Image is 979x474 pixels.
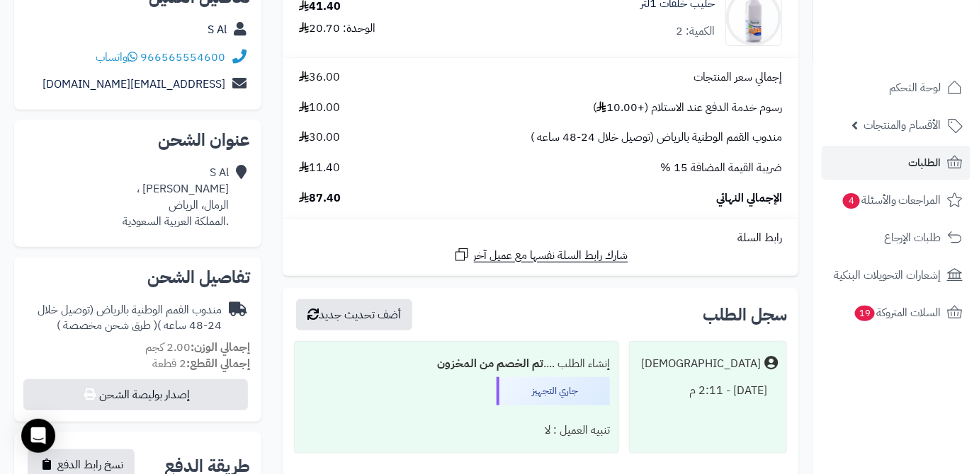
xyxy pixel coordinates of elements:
span: 10.00 [299,100,340,116]
a: [EMAIL_ADDRESS][DOMAIN_NAME] [43,76,225,93]
div: الوحدة: 20.70 [299,21,375,37]
h3: سجل الطلب [703,306,787,323]
div: مندوب القمم الوطنية بالرياض (توصيل خلال 24-48 ساعه ) [26,302,222,335]
span: شارك رابط السلة نفسها مع عميل آخر [474,248,628,264]
img: logo-2.png [883,38,966,68]
span: 36.00 [299,69,340,86]
span: إجمالي سعر المنتجات [694,69,782,86]
div: Open Intercom Messenger [21,419,55,453]
span: 4 [843,193,860,209]
div: تنبيه العميل : لا [303,417,610,444]
small: 2.00 كجم [145,339,250,356]
div: جاري التجهيز [497,377,610,405]
button: أضف تحديث جديد [296,299,412,330]
a: شارك رابط السلة نفسها مع عميل آخر [453,246,628,264]
button: إصدار بوليصة الشحن [23,379,248,410]
span: ( طرق شحن مخصصة ) [57,317,157,334]
h2: عنوان الشحن [26,132,250,149]
div: [DEMOGRAPHIC_DATA] [641,356,761,372]
h2: تفاصيل الشحن [26,269,250,286]
a: إشعارات التحويلات البنكية [822,258,970,292]
strong: إجمالي الوزن: [191,339,250,356]
span: الإجمالي النهائي [716,190,782,207]
span: الأقسام والمنتجات [864,115,941,135]
span: رسوم خدمة الدفع عند الاستلام (+10.00 ) [593,100,782,116]
small: 2 قطعة [152,355,250,372]
b: تم الخصم من المخزون [437,355,543,372]
a: واتساب [96,49,137,66]
span: لوحة التحكم [889,78,941,98]
a: طلبات الإرجاع [822,221,970,255]
div: [DATE] - 2:11 م [638,377,778,405]
span: الطلبات [909,153,941,173]
strong: إجمالي القطع: [186,355,250,372]
a: المراجعات والأسئلة4 [822,183,970,217]
span: 11.40 [299,160,340,176]
span: إشعارات التحويلات البنكية [834,265,941,285]
a: السلات المتروكة19 [822,296,970,330]
span: مندوب القمم الوطنية بالرياض (توصيل خلال 24-48 ساعه ) [531,129,782,146]
span: 19 [855,306,875,321]
span: نسخ رابط الدفع [57,456,123,473]
span: 87.40 [299,190,341,207]
div: S Al [PERSON_NAME] ، الرمال، الرياض .المملكة العربية السعودية [123,165,229,229]
a: S Al [208,21,227,38]
span: طلبات الإرجاع [884,228,941,248]
span: ضريبة القيمة المضافة 15 % [660,160,782,176]
div: الكمية: 2 [676,23,715,40]
a: لوحة التحكم [822,71,970,105]
span: المراجعات والأسئلة [842,190,941,210]
a: الطلبات [822,146,970,180]
span: 30.00 [299,129,340,146]
div: رابط السلة [288,230,793,246]
div: إنشاء الطلب .... [303,350,610,378]
span: السلات المتروكة [854,303,941,323]
a: 966565554600 [140,49,225,66]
